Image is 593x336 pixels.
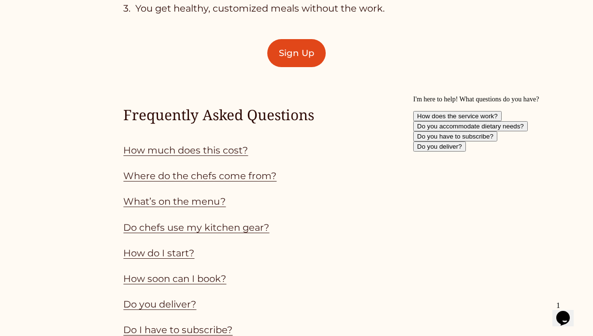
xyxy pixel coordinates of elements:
a: What’s on the menu? [123,196,226,207]
a: How soon can I book? [123,273,226,284]
a: How do I start? [123,247,194,259]
iframe: chat widget [552,297,583,326]
h4: Frequently Asked Questions [123,105,469,125]
iframe: chat widget [409,92,583,293]
div: I'm here to help! What questions do you have?How does the service work?Do you accommodate dietary... [4,4,178,60]
a: Do chefs use my kitchen gear? [123,222,269,233]
button: Do you have to subscribe? [4,40,88,50]
a: Do you deliver? [123,298,196,310]
span: I'm here to help! What questions do you have? [4,4,130,11]
a: How much does this cost? [123,144,248,156]
button: How does the service work? [4,19,92,29]
button: Do you deliver? [4,50,57,60]
a: Sign Up [267,39,325,67]
a: Do I have to subscribe? [123,324,232,336]
a: Where do the chefs come from? [123,170,276,182]
button: Do you accommodate dietary needs? [4,29,118,40]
